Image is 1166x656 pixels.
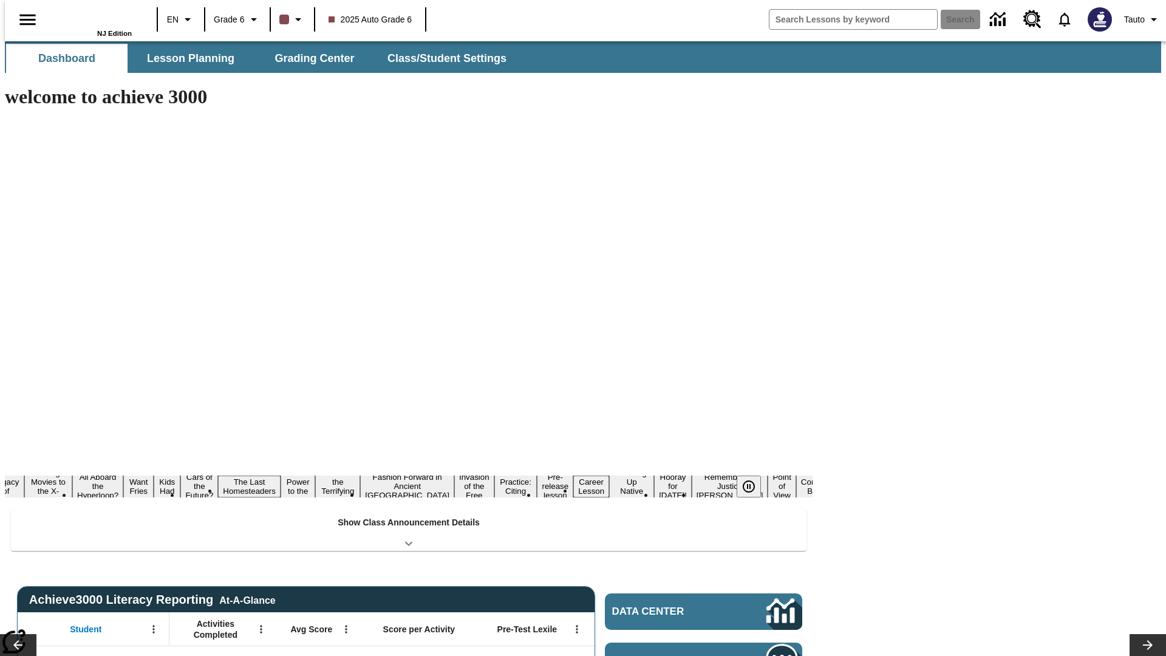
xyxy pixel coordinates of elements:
button: Slide 7 The Last Homesteaders [218,476,281,497]
span: Score per Activity [383,624,455,635]
button: Class/Student Settings [378,44,516,73]
button: Open Menu [145,620,163,638]
button: Open side menu [10,2,46,38]
h1: welcome to achieve 3000 [5,86,813,108]
div: Show Class Announcement Details [11,509,806,551]
span: 2025 Auto Grade 6 [329,13,412,26]
button: Profile/Settings [1119,9,1166,30]
button: Slide 19 The Constitution's Balancing Act [796,466,854,507]
button: Slide 18 Point of View [768,471,796,502]
button: Slide 2 Taking Movies to the X-Dimension [24,466,72,507]
p: Show Class Announcement Details [338,516,480,529]
button: Slide 15 Cooking Up Native Traditions [609,466,654,507]
div: SubNavbar [5,44,517,73]
div: Pause [737,476,773,497]
span: Tauto [1124,13,1145,26]
button: Slide 16 Hooray for Constitution Day! [654,471,692,502]
button: Grading Center [254,44,375,73]
div: SubNavbar [5,41,1161,73]
button: Slide 5 Dirty Jobs Kids Had To Do [154,457,180,516]
span: Pre-Test Lexile [497,624,557,635]
span: Grade 6 [214,13,245,26]
button: Slide 13 Pre-release lesson [537,471,573,502]
button: Slide 8 Solar Power to the People [281,466,316,507]
button: Select a new avatar [1080,4,1119,35]
span: NJ Edition [97,30,132,37]
a: Notifications [1049,4,1080,35]
button: Slide 11 The Invasion of the Free CD [454,462,494,511]
button: Slide 9 Attack of the Terrifying Tomatoes [315,466,360,507]
span: Student [70,624,101,635]
div: Home [53,4,132,37]
button: Slide 6 Cars of the Future? [180,471,218,502]
button: Open Menu [252,620,270,638]
img: Avatar [1088,7,1112,32]
button: Lesson carousel, Next [1130,634,1166,656]
span: Achieve3000 Literacy Reporting [29,593,276,607]
span: Activities Completed [176,618,256,640]
span: Avg Score [290,624,332,635]
input: search field [769,10,937,29]
a: Resource Center, Will open in new tab [1016,3,1049,36]
div: At-A-Glance [219,593,275,606]
button: Lesson Planning [130,44,251,73]
button: Slide 14 Career Lesson [573,476,609,497]
a: Home [53,5,132,30]
button: Slide 10 Fashion Forward in Ancient Rome [360,471,454,502]
a: Data Center [605,593,802,630]
button: Class color is dark brown. Change class color [274,9,310,30]
button: Slide 12 Mixed Practice: Citing Evidence [494,466,537,507]
span: Data Center [612,606,726,618]
button: Open Menu [337,620,355,638]
span: EN [167,13,179,26]
button: Slide 17 Remembering Justice O'Connor [692,471,768,502]
button: Slide 4 Do You Want Fries With That? [123,457,154,516]
button: Slide 3 All Aboard the Hyperloop? [72,471,123,502]
button: Language: EN, Select a language [162,9,200,30]
button: Grade: Grade 6, Select a grade [209,9,266,30]
a: Data Center [983,3,1016,36]
button: Pause [737,476,761,497]
button: Dashboard [6,44,128,73]
button: Open Menu [568,620,586,638]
